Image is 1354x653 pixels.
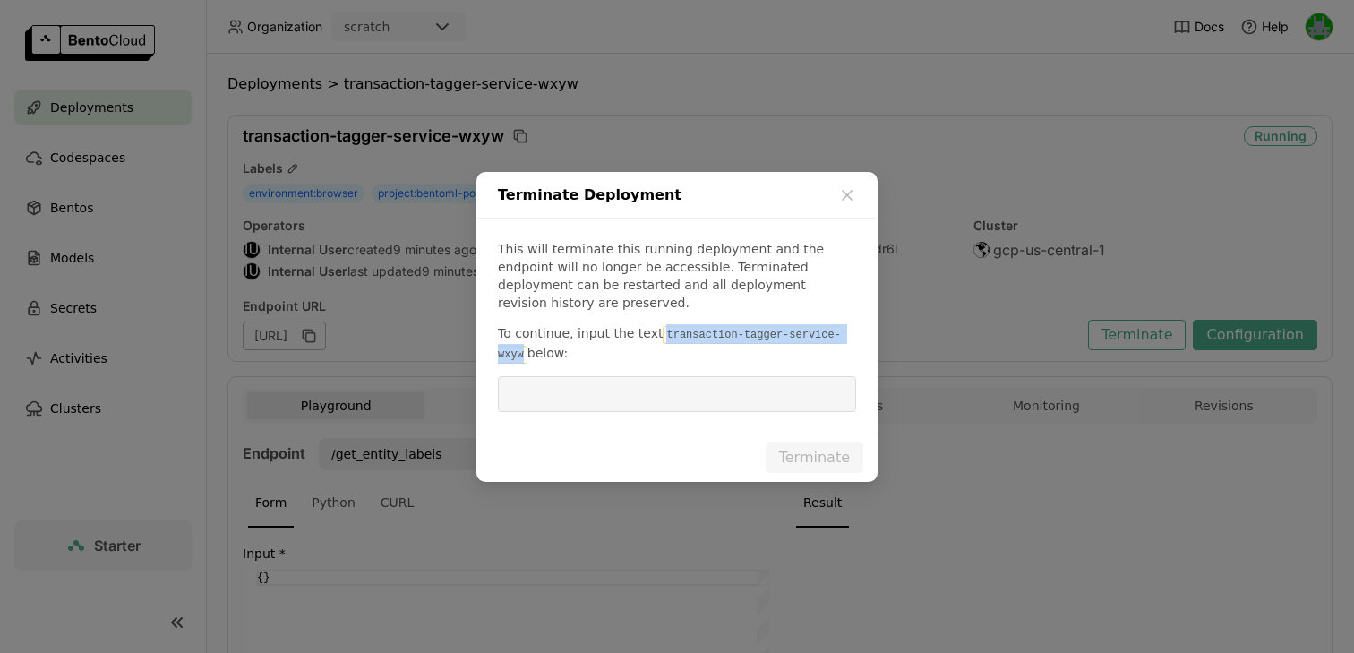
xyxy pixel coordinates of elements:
[498,326,663,340] span: To continue, input the text
[527,346,568,360] span: below:
[476,172,878,482] div: dialog
[476,172,878,219] div: Terminate Deployment
[498,240,856,312] p: This will terminate this running deployment and the endpoint will no longer be accessible. Termin...
[498,326,841,364] code: transaction-tagger-service-wxyw
[766,442,863,473] button: Terminate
